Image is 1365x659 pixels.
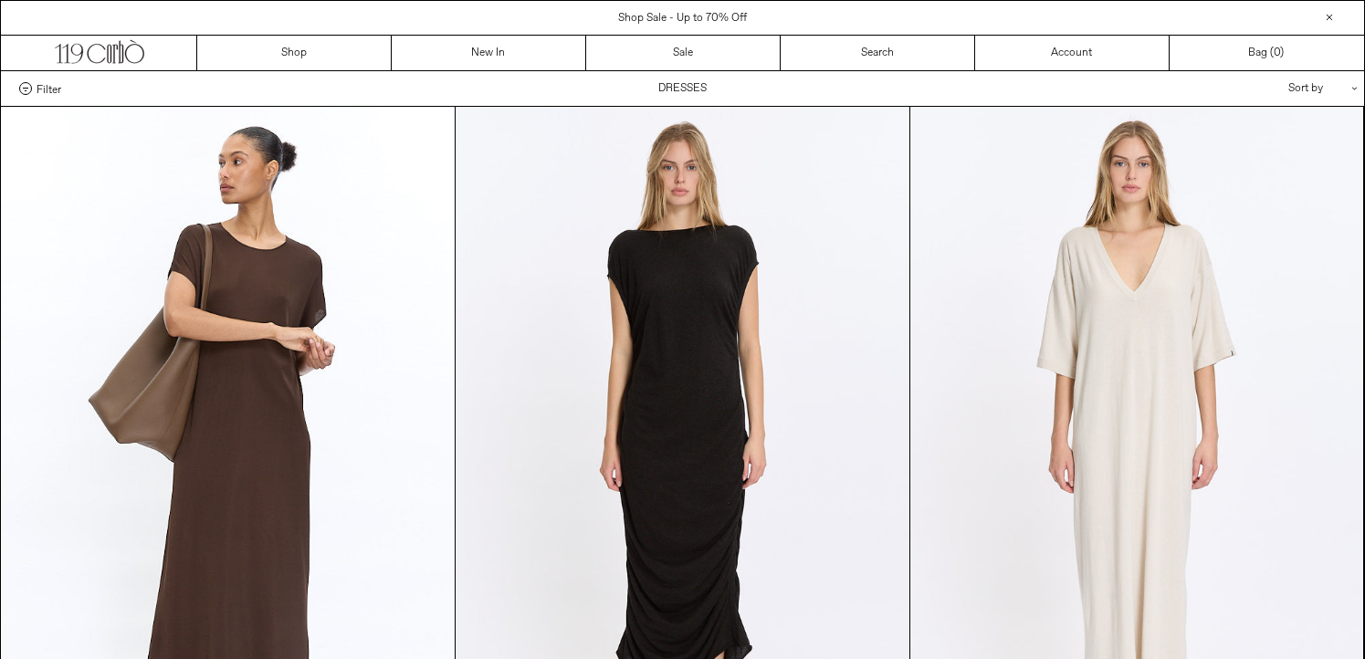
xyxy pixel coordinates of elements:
[618,11,747,26] a: Shop Sale - Up to 70% Off
[1274,45,1284,61] span: )
[1181,71,1346,106] div: Sort by
[1274,46,1280,60] span: 0
[392,36,586,70] a: New In
[781,36,975,70] a: Search
[975,36,1170,70] a: Account
[1170,36,1364,70] a: Bag ()
[586,36,781,70] a: Sale
[37,82,61,95] span: Filter
[197,36,392,70] a: Shop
